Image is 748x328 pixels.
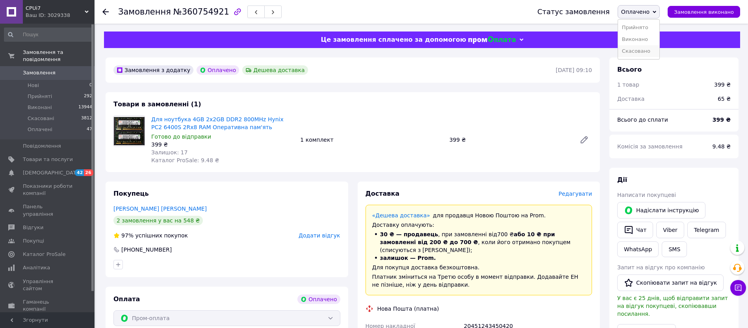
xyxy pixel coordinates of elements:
span: 42 [75,169,84,176]
a: Редагувати [576,132,592,148]
li: , при замовленні від 700 ₴ , коли його отримано покупцем (списуються з [PERSON_NAME]); [372,230,586,254]
button: Чат [617,222,653,238]
span: Відгуки [23,224,43,231]
span: Аналітика [23,264,50,271]
span: Залишок: 17 [151,149,187,156]
div: 65 ₴ [713,90,735,107]
span: Доставка [617,96,644,102]
div: Замовлення з додатку [113,65,193,75]
span: Дії [617,176,627,183]
span: 292 [84,93,92,100]
a: Telegram [687,222,726,238]
div: Платник зміниться на Третю особу в момент відправки. Додавайте ЕН не пізніше, ніж у день відправки. [372,273,586,289]
span: Оплата [113,295,140,303]
div: Повернутися назад [102,8,109,16]
span: 47 [87,126,92,133]
div: 399 ₴ [714,81,731,89]
li: Скасовано [618,45,659,57]
span: Каталог ProSale: 9.48 ₴ [151,157,219,163]
span: Панель управління [23,203,73,217]
div: Доставку оплачують: [372,221,586,229]
span: 97% [121,232,134,239]
span: Це замовлення сплачено за допомогою [321,36,466,43]
span: 3812 [81,115,92,122]
div: Оплачено [297,295,340,304]
span: Написати покупцеві [617,192,676,198]
div: 399 ₴ [446,134,573,145]
span: Замовлення [118,7,171,17]
div: Для покупця доставка безкоштовна. [372,263,586,271]
span: 26 [84,169,93,176]
span: Додати відгук [299,232,340,239]
div: для продавця Новою Поштою на Prom. [372,211,586,219]
span: Скасовані [28,115,54,122]
span: Товари в замовленні (1) [113,100,201,108]
div: Ваш ID: 3029338 [26,12,95,19]
b: 399 ₴ [713,117,731,123]
span: Покупець [113,190,149,197]
span: Каталог ProSale [23,251,65,258]
span: 1 товар [617,82,639,88]
button: Замовлення виконано [668,6,740,18]
a: Для ноутбука 4GB 2x2GB DDR2 800MHz Hynix PC2 6400S 2Rx8 RAM Оперативна пам'ять [151,116,284,130]
div: Дешева доставка [242,65,308,75]
button: Чат з покупцем [730,280,746,296]
span: Нові [28,82,39,89]
span: Виконані [28,104,52,111]
div: 2 замовлення у вас на 548 ₴ [113,216,203,225]
span: Комісія за замовлення [617,143,683,150]
span: Замовлення [23,69,56,76]
span: Запит на відгук про компанію [617,264,705,271]
div: 1 комплект [297,134,446,145]
span: CPUi7 [26,5,85,12]
div: Нова Пошта (платна) [375,305,441,313]
span: Замовлення та повідомлення [23,49,95,63]
li: Виконано [618,33,659,45]
img: Для ноутбука 4GB 2x2GB DDR2 800MHz Hynix PC2 6400S 2Rx8 RAM Оперативна пам'ять [114,117,145,145]
span: 0 [89,82,92,89]
span: 13944 [78,104,92,111]
span: Доставка [366,190,400,197]
span: [DEMOGRAPHIC_DATA] [23,169,81,176]
span: Покупці [23,237,44,245]
input: Пошук [4,28,93,42]
span: Редагувати [559,191,592,197]
span: Повідомлення [23,143,61,150]
span: Всього до сплати [617,117,668,123]
a: «Дешева доставка» [372,212,430,219]
time: [DATE] 09:10 [556,67,592,73]
span: Всього [617,66,642,73]
button: SMS [662,241,687,257]
span: У вас є 25 днів, щоб відправити запит на відгук покупцеві, скопіювавши посилання. [617,295,728,317]
div: [PHONE_NUMBER] [121,246,173,254]
span: Оплачені [28,126,52,133]
span: Готово до відправки [151,133,211,140]
span: Гаманець компанії [23,298,73,313]
div: 399 ₴ [151,141,294,148]
span: 30 ₴ — продавець [380,231,438,237]
span: Оплачено [621,9,650,15]
a: WhatsApp [617,241,659,257]
span: залишок — Prom. [380,255,436,261]
span: 9.48 ₴ [713,143,731,150]
span: №360754921 [173,7,229,17]
a: Viber [656,222,684,238]
button: Надіслати інструкцію [617,202,705,219]
span: Прийняті [28,93,52,100]
img: evopay logo [468,36,516,44]
span: Товари та послуги [23,156,73,163]
span: Замовлення виконано [674,9,734,15]
div: Оплачено [197,65,239,75]
a: [PERSON_NAME] [PERSON_NAME] [113,206,207,212]
li: Прийнято [618,22,659,33]
div: успішних покупок [113,232,188,239]
span: Управління сайтом [23,278,73,292]
button: Скопіювати запит на відгук [617,274,724,291]
span: Показники роботи компанії [23,183,73,197]
div: Статус замовлення [537,8,610,16]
